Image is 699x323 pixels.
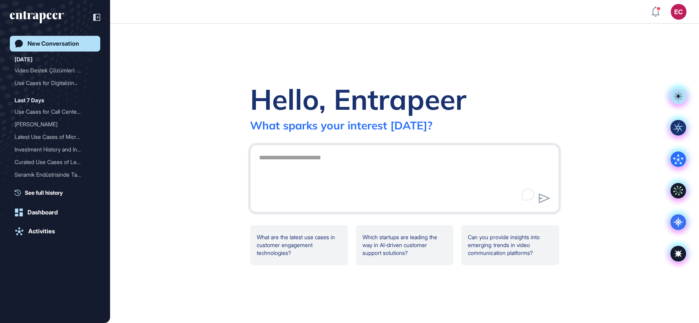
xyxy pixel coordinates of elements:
[15,105,89,118] div: Use Cases for Call Center...
[250,81,466,117] div: Hello, Entrapeer
[461,225,559,265] div: Can you provide insights into emerging trends in video communication platforms?
[15,143,96,156] div: Investment History and Investor Information for Wemolo GmbH
[15,156,89,168] div: Curated Use Cases of Lega...
[250,118,432,132] div: What sparks your interest [DATE]?
[15,64,89,77] div: Video Destek Çözümleri: O...
[10,223,100,239] a: Activities
[15,105,96,118] div: Use Cases for Call Center Operations Outsourcing Partners and Customer Service Strategy of AT&T
[15,118,96,131] div: Curie
[15,118,89,131] div: [PERSON_NAME]
[25,188,63,197] span: See full history
[356,225,454,265] div: Which startups are leading the way in AI-driven customer support solutions?
[15,77,89,89] div: Use Cases for Digitalizin...
[10,36,100,52] a: New Conversation
[15,64,96,77] div: Video Destek Çözümleri: On-Premise Çalışan ve Sigorta Sektörüne Yönelik Kullanım Senaryoları
[15,143,89,156] div: Investment History and In...
[671,4,686,20] button: EC
[15,77,96,89] div: Use Cases for Digitalizing Poster Relevance and Condition Checks in Turkish Bank Branches
[10,11,64,24] div: entrapeer-logo
[15,131,89,143] div: Latest Use Cases of Micro...
[250,225,348,265] div: What are the latest use cases in customer engagement technologies?
[254,150,555,205] textarea: To enrich screen reader interactions, please activate Accessibility in Grammarly extension settings
[28,209,58,216] div: Dashboard
[15,168,89,181] div: Seramik Endüstrisinde Tal...
[15,55,33,64] div: [DATE]
[15,131,96,143] div: Latest Use Cases of Microservices Architecture in Fintech Companies
[10,205,100,220] a: Dashboard
[15,181,89,194] div: Use Cases for Perception-...
[28,228,55,235] div: Activities
[15,96,44,105] div: Last 7 Days
[15,188,100,197] a: See full history
[28,40,79,47] div: New Conversation
[15,181,96,194] div: Use Cases for Perception-Based Navigation Systems Utilizing Onboard Sensors and V2X Communication
[15,156,96,168] div: Curated Use Cases of Legal Tech Service Providers in Turkey
[15,168,96,181] div: Seramik Endüstrisinde Talep Tahminleme Problemini Çözmek İçin Use Case Örnekleri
